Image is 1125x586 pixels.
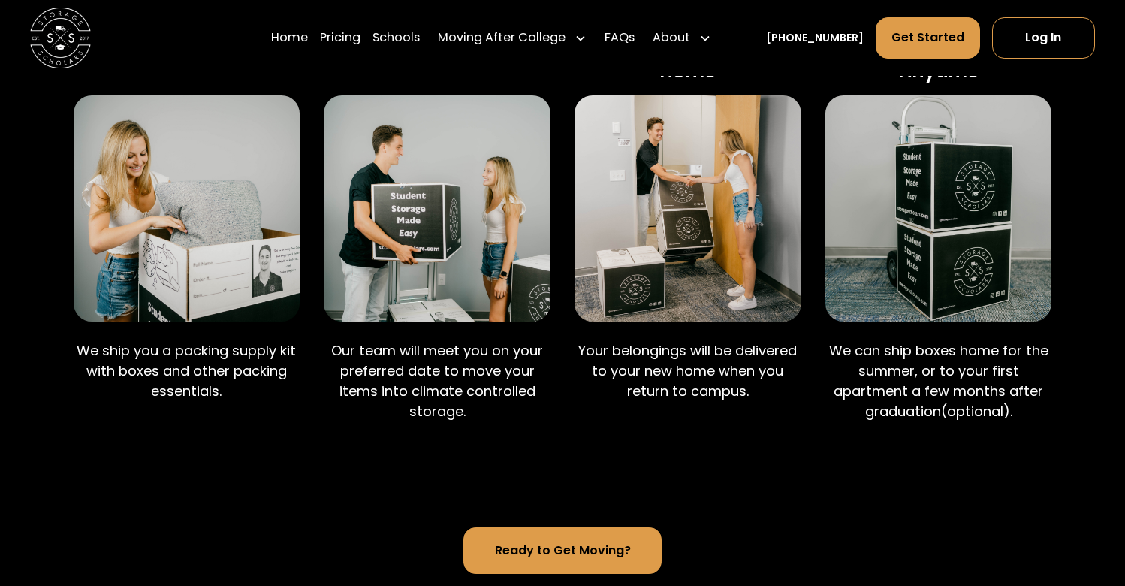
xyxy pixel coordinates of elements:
[992,17,1095,58] a: Log In
[575,340,801,401] p: Your belongings will be delivered to your new home when you return to campus.
[647,17,717,59] div: About
[825,340,1052,422] p: We can ship boxes home for the summer, or to your first apartment a few months after graduation(o...
[324,340,550,422] p: Our team will meet you on your preferred date to move your items into climate controlled storage.
[74,340,300,401] p: We ship you a packing supply kit with boxes and other packing essentials.
[876,17,980,58] a: Get Started
[575,95,801,322] img: Storage Scholars delivery.
[766,30,864,46] a: [PHONE_NUMBER]
[575,39,801,83] div: Delivery To Your New Home
[324,95,550,322] img: Storage Scholars pick up.
[825,39,1052,83] div: Ship Boxes Anywhere, Anytime
[653,29,690,47] div: About
[30,8,90,68] img: Storage Scholars main logo
[438,29,566,47] div: Moving After College
[74,95,300,322] img: Packing a Storage Scholars box.
[605,17,635,59] a: FAQs
[372,17,420,59] a: Schools
[320,17,360,59] a: Pricing
[463,527,661,574] a: Ready to Get Moving?
[271,17,308,59] a: Home
[432,17,593,59] div: Moving After College
[825,95,1052,322] img: Shipping Storage Scholars boxes.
